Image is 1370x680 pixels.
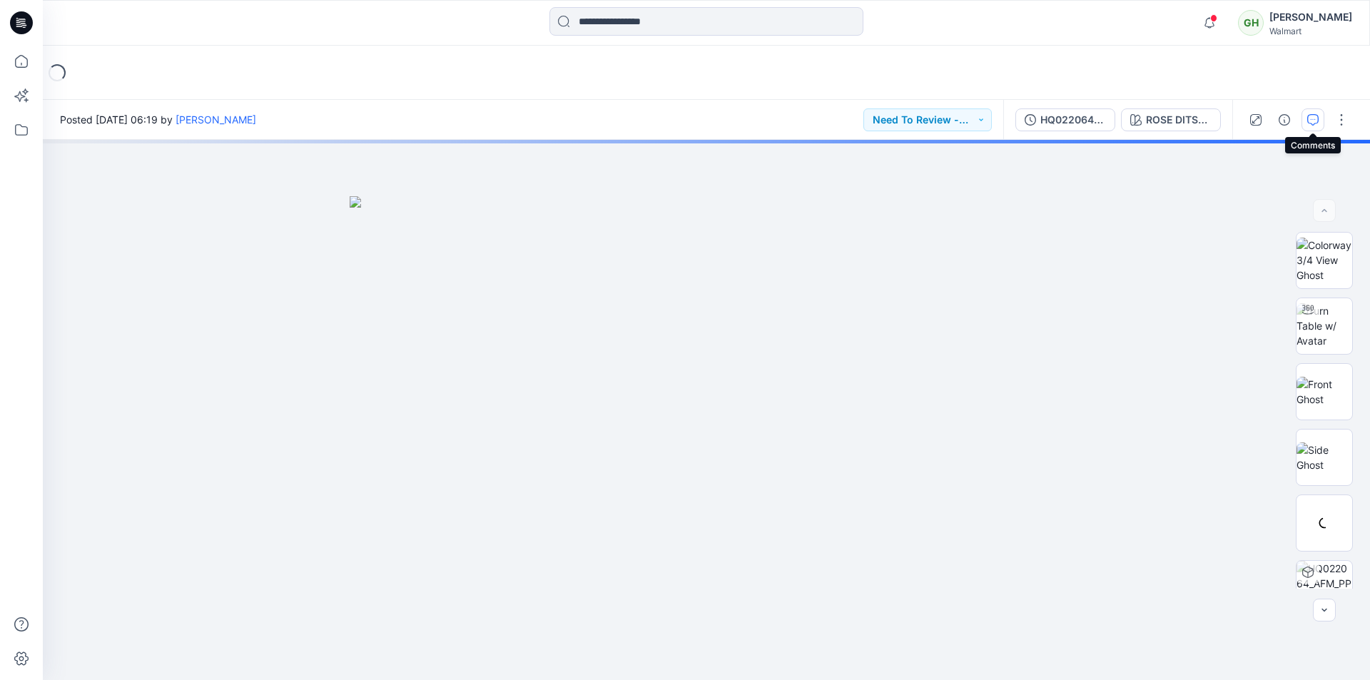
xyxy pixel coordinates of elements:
button: HQ022064_AFM_PP_Pointelle Pant_MISSY_REV1 [1015,108,1115,131]
button: Details [1273,108,1296,131]
div: HQ022064_AFM_PP_Pointelle Pant_MISSY_REV1 [1040,112,1106,128]
div: [PERSON_NAME] [1269,9,1352,26]
span: Posted [DATE] 06:19 by [60,112,256,127]
img: Colorway 3/4 View Ghost [1297,238,1352,283]
img: Turn Table w/ Avatar [1297,303,1352,348]
button: ROSE DITSY V3 CW9 [1121,108,1221,131]
div: Walmart [1269,26,1352,36]
div: ROSE DITSY V3 CW9 [1146,112,1212,128]
img: HQ022064_AFM_PP_Pointelle Pant_MISSY_REV1 ROSE DITSY V3 CW9 [1297,561,1352,616]
a: [PERSON_NAME] [176,113,256,126]
img: Front Ghost [1297,377,1352,407]
div: GH [1238,10,1264,36]
img: Side Ghost [1297,442,1352,472]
